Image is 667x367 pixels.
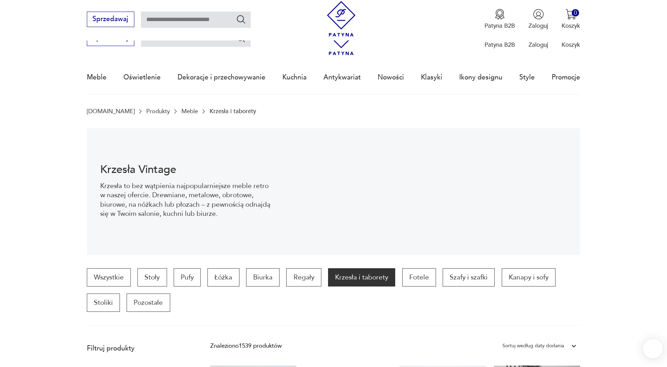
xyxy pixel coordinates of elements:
img: bc88ca9a7f9d98aff7d4658ec262dcea.jpg [284,128,580,255]
a: Sprzedawaj [87,17,134,22]
img: Ikona koszyka [565,9,576,20]
p: Zaloguj [528,41,548,49]
button: 0Koszyk [562,9,580,30]
a: Wszystkie [87,268,131,286]
a: Łóżka [207,268,239,286]
button: Szukaj [236,14,246,24]
a: Biurka [246,268,280,286]
a: Fotele [402,268,436,286]
a: Pozostałe [127,294,170,312]
a: Kanapy i sofy [502,268,556,286]
img: Ikona medalu [494,9,505,20]
p: Zaloguj [528,22,548,30]
div: Znaleziono 1539 produktów [210,341,282,350]
a: Szafy i szafki [443,268,495,286]
a: Dekoracje i przechowywanie [178,61,265,94]
a: Produkty [146,108,170,115]
p: Filtruj produkty [87,344,190,353]
p: Koszyk [562,41,580,49]
a: Klasyki [421,61,442,94]
a: Ikony designu [459,61,502,94]
div: 0 [572,9,579,17]
a: Nowości [378,61,404,94]
p: Patyna B2B [485,22,515,30]
a: Sprzedawaj [87,36,134,41]
button: Szukaj [236,33,246,43]
a: Kuchnia [282,61,307,94]
p: Krzesła to bez wątpienia najpopularniejsze meble retro w naszej ofercie. Drewniane, metalowe, obr... [100,181,271,219]
p: Krzesła i taborety [210,108,256,115]
p: Koszyk [562,22,580,30]
a: Meble [181,108,198,115]
div: Sortuj według daty dodania [502,341,564,350]
iframe: Smartsupp widget button [643,339,663,359]
button: Patyna B2B [485,9,515,30]
a: Stoły [137,268,167,286]
a: Pufy [174,268,201,286]
img: Ikonka użytkownika [533,9,544,20]
a: Krzesła i taborety [328,268,395,286]
a: Stoliki [87,294,120,312]
button: Sprzedawaj [87,12,134,27]
a: Promocje [552,61,580,94]
a: Meble [87,61,107,94]
a: Regały [286,268,321,286]
a: Ikona medaluPatyna B2B [485,9,515,30]
a: [DOMAIN_NAME] [87,108,135,115]
h1: Krzesła Vintage [100,165,271,175]
a: Style [519,61,535,94]
img: Patyna - sklep z meblami i dekoracjami vintage [323,1,359,37]
a: Antykwariat [323,61,361,94]
button: Zaloguj [528,9,548,30]
a: Oświetlenie [123,61,161,94]
p: Patyna B2B [485,41,515,49]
